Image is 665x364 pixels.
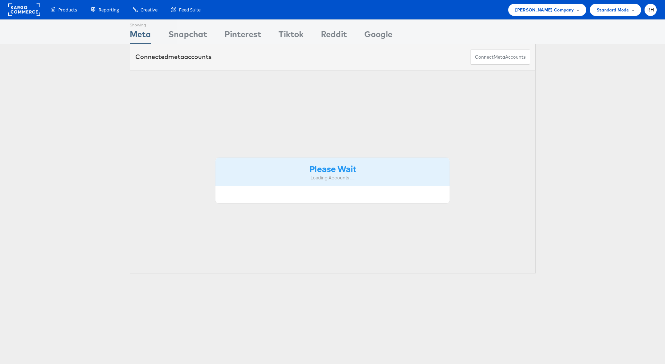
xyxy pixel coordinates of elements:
[221,175,445,181] div: Loading Accounts ....
[58,7,77,13] span: Products
[130,20,151,28] div: Showing
[99,7,119,13] span: Reporting
[130,28,151,44] div: Meta
[321,28,347,44] div: Reddit
[168,28,207,44] div: Snapchat
[364,28,392,44] div: Google
[515,6,574,14] span: [PERSON_NAME] Company
[597,6,629,14] span: Standard Mode
[309,163,356,174] strong: Please Wait
[647,8,654,12] span: RH
[279,28,304,44] div: Tiktok
[140,7,157,13] span: Creative
[470,49,530,65] button: ConnectmetaAccounts
[168,53,184,61] span: meta
[179,7,201,13] span: Feed Suite
[135,52,212,61] div: Connected accounts
[224,28,261,44] div: Pinterest
[494,54,505,60] span: meta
